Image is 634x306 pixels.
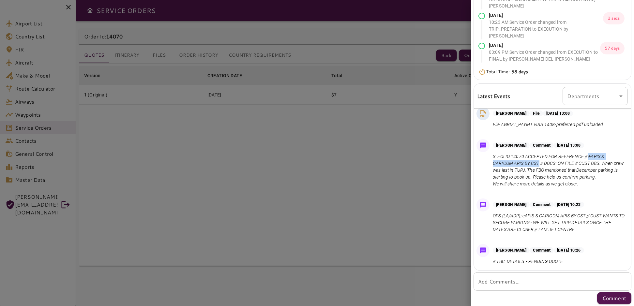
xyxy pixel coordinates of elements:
[489,42,600,49] p: [DATE]
[489,19,603,39] p: 10:23 AM : Service Order changed from TRIP_PREPARATION to EXECUTION by [PERSON_NAME]
[478,200,488,210] img: Message Icon
[530,110,543,116] p: File
[493,153,625,187] p: S: FOLIO 14070 ACCEPTED FOR REFERENCE // eAPIS & CARICOM APIS BY CST // DOCS: ON FILE // CUST OBS...
[478,141,488,150] img: Message Icon
[493,258,584,265] p: // TBC DETAILS - PENDING QUOTE
[493,121,603,128] p: File AGRMT_PAYMT VISA 1408-preferred.pdf uploaded
[478,246,488,255] img: Message Icon
[493,202,530,208] p: [PERSON_NAME]
[600,42,625,54] p: 57 days
[554,247,584,253] p: [DATE] 10:26
[489,49,600,63] p: 03:09 PM : Service Order changed from EXECUTION to FINAL by [PERSON_NAME] DEL [PERSON_NAME]
[597,292,631,304] button: Comment
[493,142,530,148] p: [PERSON_NAME]
[493,212,625,233] p: OPS (LA/ADP): eAPIS & CARICOM APIS BY CST // CUST WANTS TO SECURE PARKING - WE WILL GET TRIP DETA...
[486,68,528,75] p: Total Time:
[489,12,603,19] p: [DATE]
[530,247,554,253] p: Comment
[511,68,528,75] b: 58 days
[477,92,510,100] h6: Latest Events
[554,202,584,208] p: [DATE] 10:23
[493,247,530,253] p: [PERSON_NAME]
[530,142,554,148] p: Comment
[530,202,554,208] p: Comment
[602,294,626,302] p: Comment
[543,110,573,116] p: [DATE] 13:08
[478,69,486,75] img: Timer Icon
[478,109,488,119] img: PDF File
[554,142,584,148] p: [DATE] 13:08
[603,12,625,24] p: 2 secs
[493,110,530,116] p: [PERSON_NAME]
[616,92,626,101] button: Open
